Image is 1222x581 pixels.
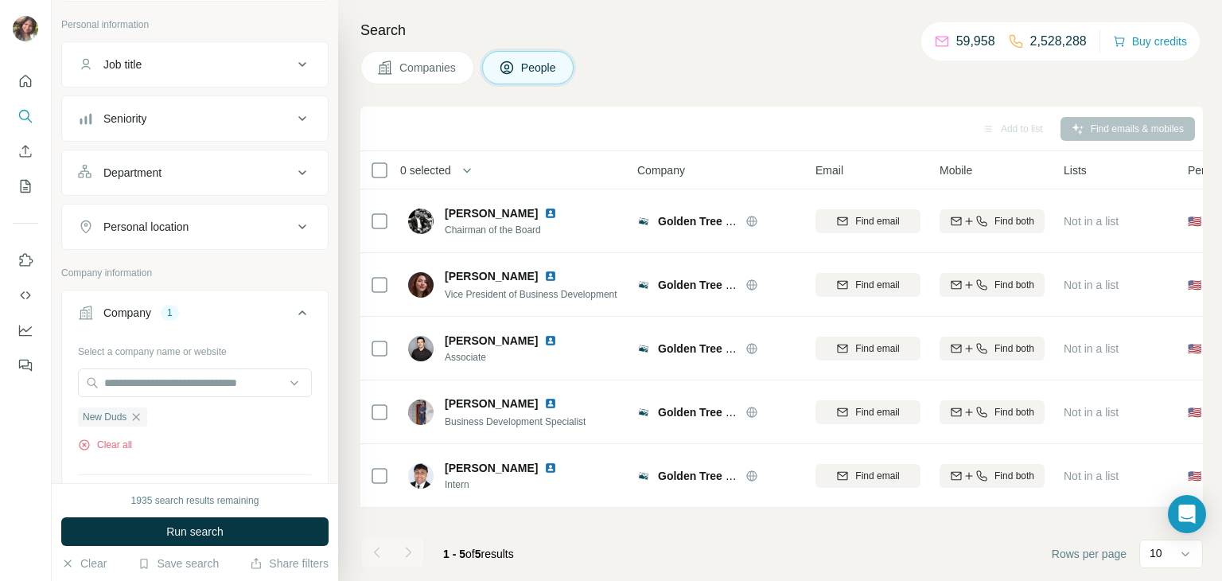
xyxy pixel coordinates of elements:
img: Logo of Golden Tree Wealth Partners AND Golden Tree Tax AND Accounting [637,279,650,291]
button: Clear [61,556,107,571]
button: Find email [815,400,920,424]
button: Find both [940,337,1045,361]
span: results [443,548,514,560]
span: 5 [475,548,481,560]
button: Find email [815,209,920,233]
span: Email [815,162,843,178]
div: Open Intercom Messenger [1168,495,1206,533]
button: Find email [815,464,920,488]
h4: Search [360,19,1203,41]
button: Department [62,154,328,192]
button: Use Surfe API [13,281,38,310]
span: Golden Tree Wealth Partners AND Golden Tree Tax AND Accounting [658,470,1017,482]
span: 🇺🇸 [1188,468,1201,484]
span: Rows per page [1052,546,1127,562]
span: Golden Tree Wealth Partners AND Golden Tree Tax AND Accounting [658,406,1017,419]
span: [PERSON_NAME] [445,396,538,411]
p: 2,528,288 [1030,32,1087,51]
button: Search [13,102,38,131]
span: People [521,60,558,76]
span: [PERSON_NAME] [445,333,538,349]
p: 59,958 [956,32,995,51]
span: Golden Tree Wealth Partners AND Golden Tree Tax AND Accounting [658,342,1017,355]
img: Logo of Golden Tree Wealth Partners AND Golden Tree Tax AND Accounting [637,470,650,482]
button: Buy credits [1113,30,1187,53]
span: Lists [1064,162,1087,178]
span: Golden Tree Wealth Partners AND Golden Tree Tax AND Accounting [658,279,1017,291]
span: 1 - 5 [443,548,465,560]
button: Find both [940,273,1045,297]
span: Find both [994,341,1034,356]
button: Find both [940,400,1045,424]
img: LinkedIn logo [544,207,557,220]
span: [PERSON_NAME] [445,205,538,221]
button: Feedback [13,351,38,380]
div: 1 [161,306,179,320]
span: Mobile [940,162,972,178]
button: Find email [815,273,920,297]
span: 🇺🇸 [1188,277,1201,293]
span: Vice President of Business Development [445,289,617,300]
button: Job title [62,45,328,84]
span: Not in a list [1064,279,1119,291]
button: Save search [138,556,219,571]
span: Golden Tree Wealth Partners AND Golden Tree Tax AND Accounting [658,215,1017,228]
button: Personal location [62,208,328,246]
span: [PERSON_NAME] [445,268,538,284]
span: Company [637,162,685,178]
button: Find both [940,464,1045,488]
img: Avatar [408,272,434,298]
span: Find both [994,469,1034,483]
div: Seniority [103,111,146,127]
img: LinkedIn logo [544,397,557,410]
img: Avatar [408,209,434,234]
span: [PERSON_NAME] [445,460,538,476]
span: Chairman of the Board [445,223,576,237]
img: Avatar [408,400,434,425]
p: Company information [61,266,329,280]
div: Select a company name or website [78,338,312,359]
span: Not in a list [1064,406,1119,419]
p: Personal information [61,18,329,32]
span: Find both [994,405,1034,419]
button: Clear all [78,438,132,452]
span: Find email [855,405,899,419]
img: Avatar [13,16,38,41]
button: Dashboard [13,316,38,345]
span: Not in a list [1064,215,1119,228]
button: Seniority [62,99,328,138]
button: Company1 [62,294,328,338]
span: Run search [166,524,224,540]
span: Associate [445,350,576,365]
button: Use Surfe on LinkedIn [13,246,38,275]
img: Logo of Golden Tree Wealth Partners AND Golden Tree Tax AND Accounting [637,342,650,355]
button: Quick start [13,67,38,96]
div: Company [103,305,151,321]
button: Find email [815,337,920,361]
span: Find email [855,278,899,292]
span: 🇺🇸 [1188,404,1201,420]
button: Share filters [250,556,329,571]
span: New Duds [83,410,126,424]
img: LinkedIn logo [544,270,557,283]
span: 🇺🇸 [1188,213,1201,229]
button: Enrich CSV [13,137,38,166]
div: Personal location [103,219,189,235]
button: Find both [940,209,1045,233]
div: 1935 search results remaining [131,493,259,508]
button: My lists [13,172,38,201]
span: Not in a list [1064,342,1119,355]
img: Avatar [408,463,434,489]
span: 🇺🇸 [1188,341,1201,357]
img: Logo of Golden Tree Wealth Partners AND Golden Tree Tax AND Accounting [637,215,650,228]
span: Companies [399,60,457,76]
span: Find both [994,214,1034,228]
div: Job title [103,57,142,72]
img: Avatar [408,336,434,361]
span: Intern [445,478,576,492]
button: Run search [61,517,329,546]
span: Find email [855,341,899,356]
div: Department [103,165,162,181]
p: 10 [1150,545,1162,561]
img: LinkedIn logo [544,462,557,474]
